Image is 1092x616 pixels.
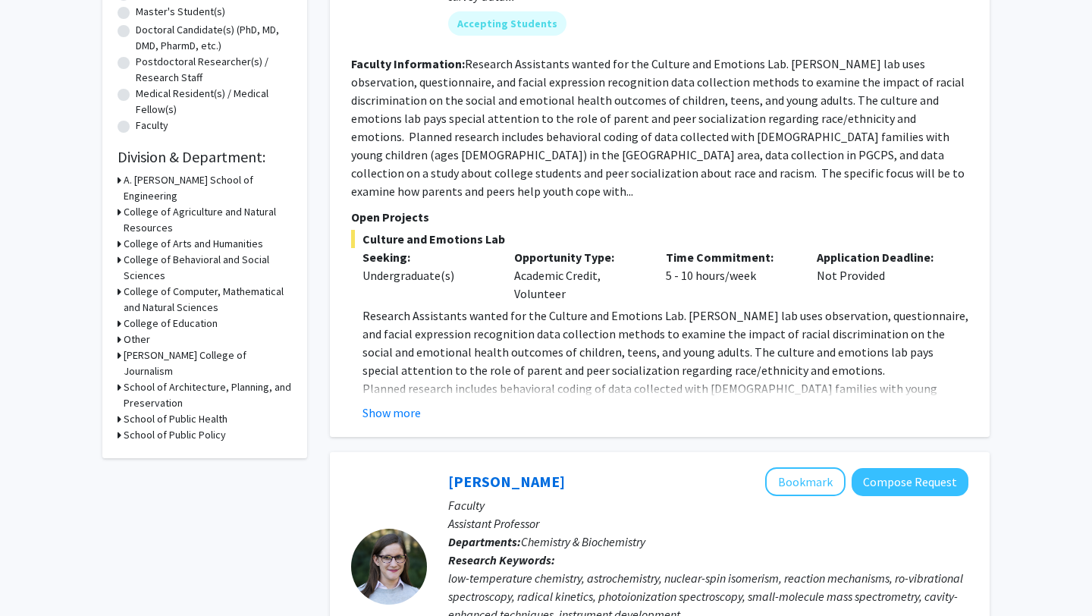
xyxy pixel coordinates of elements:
h3: Other [124,332,150,347]
p: Research Assistants wanted for the Culture and Emotions Lab. [PERSON_NAME] lab uses observation, ... [362,306,968,379]
h3: College of Arts and Humanities [124,236,263,252]
h3: School of Architecture, Planning, and Preservation [124,379,292,411]
h3: College of Education [124,316,218,332]
h3: School of Public Health [124,411,227,427]
label: Medical Resident(s) / Medical Fellow(s) [136,86,292,118]
div: 5 - 10 hours/week [654,248,806,303]
h3: College of Agriculture and Natural Resources [124,204,292,236]
h3: School of Public Policy [124,427,226,443]
p: Assistant Professor [448,514,968,533]
button: Compose Request to Leah Dodson [852,468,968,496]
b: Faculty Information: [351,56,465,71]
h2: Division & Department: [118,148,292,166]
div: Not Provided [805,248,957,303]
p: Faculty [448,496,968,514]
label: Master's Student(s) [136,4,225,20]
label: Faculty [136,118,168,134]
button: Add Leah Dodson to Bookmarks [765,467,846,496]
p: Planned research includes behavioral coding of data collected with [DEMOGRAPHIC_DATA] families wi... [362,379,968,470]
span: Culture and Emotions Lab [351,230,968,248]
a: [PERSON_NAME] [448,472,565,491]
mat-chip: Accepting Students [448,11,566,36]
button: Show more [362,404,421,422]
p: Seeking: [362,248,491,266]
p: Application Deadline: [817,248,946,266]
label: Doctoral Candidate(s) (PhD, MD, DMD, PharmD, etc.) [136,22,292,54]
b: Research Keywords: [448,552,555,567]
iframe: Chat [11,548,64,605]
h3: [PERSON_NAME] College of Journalism [124,347,292,379]
label: Postdoctoral Researcher(s) / Research Staff [136,54,292,86]
h3: A. [PERSON_NAME] School of Engineering [124,172,292,204]
p: Open Projects [351,208,968,226]
fg-read-more: Research Assistants wanted for the Culture and Emotions Lab. [PERSON_NAME] lab uses observation, ... [351,56,965,199]
h3: College of Behavioral and Social Sciences [124,252,292,284]
div: Academic Credit, Volunteer [503,248,654,303]
b: Departments: [448,534,521,549]
p: Opportunity Type: [514,248,643,266]
span: Chemistry & Biochemistry [521,534,645,549]
div: Undergraduate(s) [362,266,491,284]
h3: College of Computer, Mathematical and Natural Sciences [124,284,292,316]
p: Time Commitment: [666,248,795,266]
